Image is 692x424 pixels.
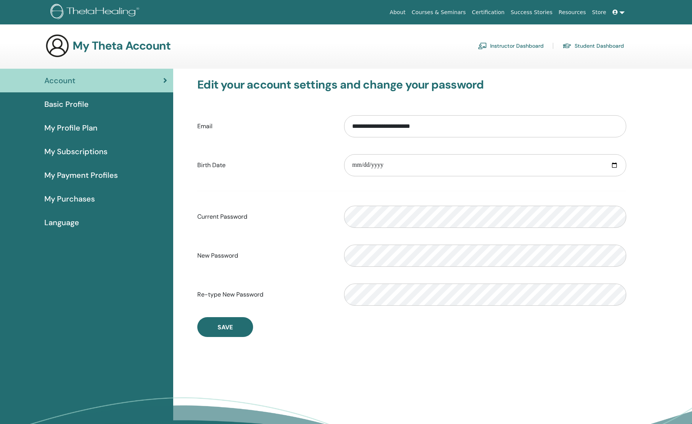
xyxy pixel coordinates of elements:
img: graduation-cap.svg [562,43,572,49]
span: Basic Profile [44,98,89,110]
label: Birth Date [192,158,338,173]
span: Account [44,75,75,86]
a: Student Dashboard [562,40,624,52]
span: My Subscriptions [44,146,107,157]
img: logo.png [50,4,142,21]
label: Re-type New Password [192,287,338,302]
button: Save [197,317,253,337]
span: Language [44,217,79,228]
span: My Payment Profiles [44,169,118,181]
a: Instructor Dashboard [478,40,544,52]
h3: Edit your account settings and change your password [197,78,626,92]
a: Resources [556,5,589,19]
img: generic-user-icon.jpg [45,34,70,58]
a: Certification [469,5,507,19]
a: Courses & Seminars [409,5,469,19]
label: New Password [192,248,338,263]
img: chalkboard-teacher.svg [478,42,487,49]
span: My Purchases [44,193,95,205]
a: Success Stories [508,5,556,19]
h3: My Theta Account [73,39,171,53]
label: Email [192,119,338,134]
label: Current Password [192,210,338,224]
a: About [387,5,408,19]
span: Save [218,323,233,331]
a: Store [589,5,609,19]
span: My Profile Plan [44,122,97,134]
